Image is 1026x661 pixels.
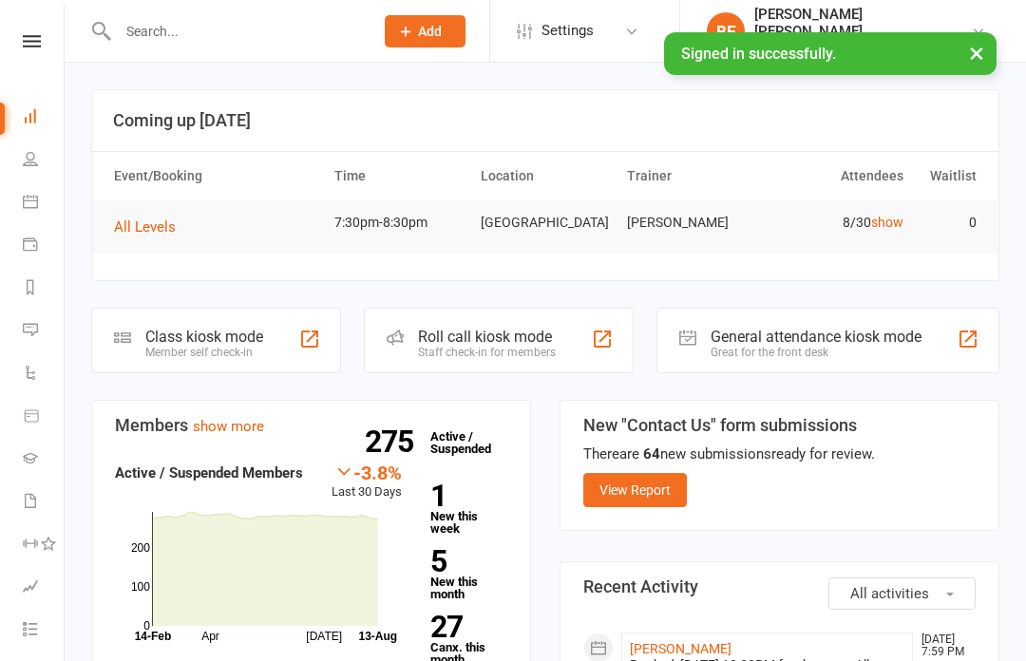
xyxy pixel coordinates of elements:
[541,9,594,52] span: Settings
[23,97,66,140] a: Dashboard
[643,445,660,463] strong: 64
[871,215,903,230] a: show
[326,152,472,200] th: Time
[115,416,507,435] h3: Members
[912,200,985,245] td: 0
[765,200,911,245] td: 8/30
[385,15,465,47] button: Add
[472,200,618,245] td: [GEOGRAPHIC_DATA]
[332,462,402,482] div: -3.8%
[850,585,929,602] span: All activities
[114,218,176,236] span: All Levels
[105,152,326,200] th: Event/Booking
[23,268,66,311] a: Reports
[23,182,66,225] a: Calendar
[145,328,263,346] div: Class kiosk mode
[326,200,472,245] td: 7:30pm-8:30pm
[193,418,264,435] a: show more
[365,427,421,456] strong: 275
[681,45,836,63] span: Signed in successfully.
[115,464,303,482] strong: Active / Suspended Members
[418,328,556,346] div: Roll call kiosk mode
[418,24,442,39] span: Add
[828,577,976,610] button: All activities
[430,613,500,641] strong: 27
[23,396,66,439] a: Product Sales
[23,567,66,610] a: Assessments
[430,547,507,600] a: 5New this month
[472,152,618,200] th: Location
[112,18,360,45] input: Search...
[114,216,189,238] button: All Levels
[145,346,263,359] div: Member self check-in
[421,416,504,469] a: 275Active / Suspended
[583,416,875,435] h3: New "Contact Us" form submissions
[583,577,976,596] h3: Recent Activity
[754,6,971,40] div: [PERSON_NAME] [PERSON_NAME]
[630,641,731,656] a: [PERSON_NAME]
[765,152,911,200] th: Attendees
[430,482,507,535] a: 1New this week
[711,328,921,346] div: General attendance kiosk mode
[959,32,994,73] button: ×
[711,346,921,359] div: Great for the front desk
[23,140,66,182] a: People
[912,633,975,658] time: [DATE] 7:59 PM
[113,111,978,130] h3: Coming up [DATE]
[430,547,500,576] strong: 5
[912,152,985,200] th: Waitlist
[23,225,66,268] a: Payments
[707,12,745,50] div: BE
[332,462,402,502] div: Last 30 Days
[618,152,765,200] th: Trainer
[418,346,556,359] div: Staff check-in for members
[618,200,765,245] td: [PERSON_NAME]
[583,473,687,507] a: View Report
[430,482,500,510] strong: 1
[583,443,875,465] div: There are new submissions ready for review.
